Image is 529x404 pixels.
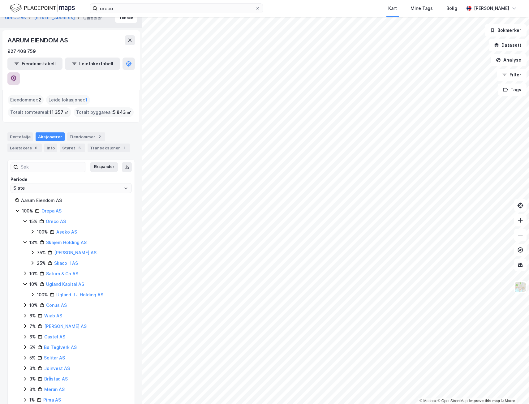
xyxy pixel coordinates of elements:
div: 6 [33,145,39,151]
a: Wiab AS [44,313,62,318]
div: Eiendommer : [8,95,44,105]
a: Mapbox [419,399,437,403]
button: Ekspander [90,162,118,172]
div: 100% [37,291,48,299]
div: 75% [37,249,46,256]
div: 3% [29,375,36,383]
a: Joinvest AS [44,366,70,371]
div: Leide lokasjoner : [46,95,90,105]
button: Filter [497,69,527,81]
a: OpenStreetMap [438,399,468,403]
a: Conus AS [46,303,67,308]
div: 15% [29,218,37,225]
span: 11 357 ㎡ [49,109,69,116]
div: Periode [11,176,132,183]
div: 5% [29,354,36,362]
a: Oreco AS [46,219,66,224]
a: Bø Teglverk AS [44,345,77,350]
a: Selitar AS [44,355,65,360]
div: Portefølje [7,132,33,141]
button: Analyse [491,54,527,66]
div: Totalt tomteareal : [8,107,71,117]
a: Orepa AS [41,208,62,213]
div: Bolig [446,5,457,12]
div: 10% [29,281,38,288]
a: [PERSON_NAME] AS [54,250,97,255]
a: Ugland J J Holding AS [56,292,103,297]
a: Skajem Holding AS [46,240,87,245]
div: Gårdeier [83,14,102,22]
div: AARUM EIENDOM AS [7,35,69,45]
img: Z [514,281,526,293]
div: Totalt byggareal : [74,107,134,117]
button: Datasett [489,39,527,51]
div: 100% [37,228,48,236]
button: [STREET_ADDRESS] [34,15,76,21]
div: Eiendommer [67,132,105,141]
a: Saturn & Co AS [46,271,78,276]
div: 13% [29,239,38,246]
input: Søk [18,162,86,172]
div: Kart [388,5,397,12]
div: 10% [29,270,38,277]
div: 5 [76,145,83,151]
button: Tilbake [115,13,137,23]
div: 3% [29,386,36,393]
div: 100% [22,207,33,215]
div: Leietakere [7,144,42,152]
div: Transaksjoner [88,144,130,152]
iframe: Chat Widget [498,374,529,404]
input: ClearOpen [11,183,131,193]
img: logo.f888ab2527a4732fd821a326f86c7f29.svg [10,3,75,14]
span: 2 [38,96,41,104]
div: Aksjonærer [36,132,65,141]
input: Søk på adresse, matrikkel, gårdeiere, leietakere eller personer [97,4,255,13]
div: 3% [29,365,36,372]
div: [PERSON_NAME] [474,5,509,12]
button: Eiendomstabell [7,58,62,70]
div: 8% [29,312,36,320]
span: 1 [85,96,88,104]
button: Leietakertabell [65,58,120,70]
a: Improve this map [469,399,500,403]
a: Bråstad AS [44,376,68,381]
div: Mine Tags [411,5,433,12]
div: Aarum Eiendom AS [21,197,127,204]
div: 25% [37,260,46,267]
span: 5 843 ㎡ [113,109,131,116]
div: 6% [29,333,36,341]
button: Open [123,186,128,191]
div: 2 [97,134,103,140]
button: ORECO AS [5,15,27,21]
div: 10% [29,302,38,309]
div: 1% [29,396,35,404]
div: 1 [121,145,127,151]
a: Castel AS [44,334,65,339]
a: Skaco II AS [54,260,78,266]
div: 5% [29,344,36,351]
div: Info [44,144,57,152]
a: Aseko AS [56,229,77,234]
a: Meran AS [44,387,65,392]
a: [PERSON_NAME] AS [44,324,87,329]
a: Ugland Kapital AS [46,282,84,287]
button: Tags [498,84,527,96]
button: Bokmerker [485,24,527,37]
div: Styret [60,144,85,152]
div: 7% [29,323,36,330]
a: Pima AS [43,397,61,402]
div: 927 408 759 [7,48,36,55]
